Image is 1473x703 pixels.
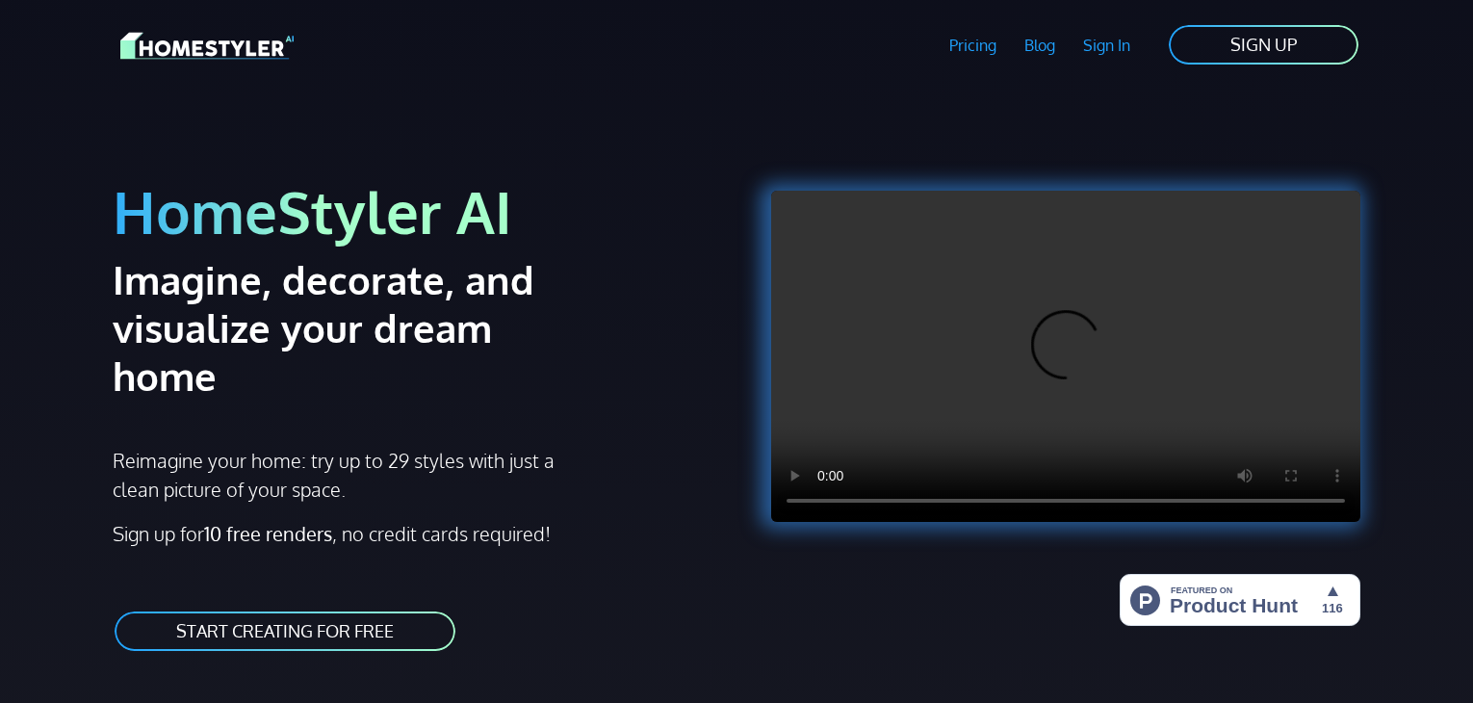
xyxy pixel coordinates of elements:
[113,255,603,400] h2: Imagine, decorate, and visualize your dream home
[1120,574,1360,626] img: HomeStyler AI - Interior Design Made Easy: One Click to Your Dream Home | Product Hunt
[113,175,725,247] h1: HomeStyler AI
[113,519,725,548] p: Sign up for , no credit cards required!
[204,521,332,546] strong: 10 free renders
[1167,23,1360,66] a: SIGN UP
[1010,23,1069,67] a: Blog
[113,610,457,653] a: START CREATING FOR FREE
[936,23,1011,67] a: Pricing
[113,446,572,504] p: Reimagine your home: try up to 29 styles with just a clean picture of your space.
[1069,23,1144,67] a: Sign In
[120,29,294,63] img: HomeStyler AI logo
